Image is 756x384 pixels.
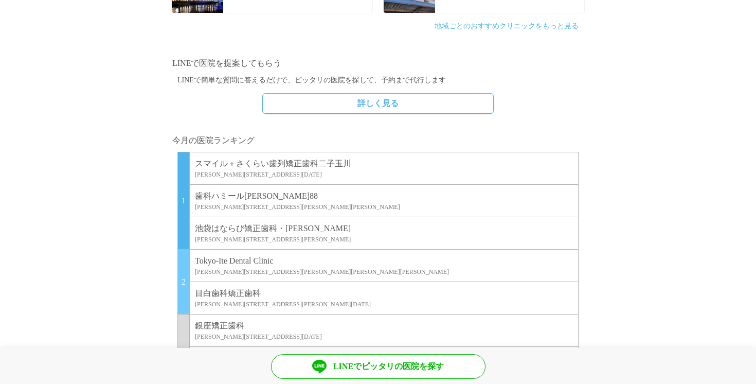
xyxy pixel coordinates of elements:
[195,202,573,212] p: [PERSON_NAME][STREET_ADDRESS][PERSON_NAME][PERSON_NAME]
[190,152,579,184] a: スマイル＋さくらい歯列矯正歯科二子玉川[PERSON_NAME][STREET_ADDRESS][DATE]
[177,152,190,249] p: 1
[195,235,573,244] p: [PERSON_NAME][STREET_ADDRESS][PERSON_NAME]
[190,314,579,346] a: 銀座矯正歯科[PERSON_NAME][STREET_ADDRESS][DATE]
[195,287,573,300] p: 目白歯科矯正歯科
[190,184,579,217] a: 歯科ハミール[PERSON_NAME]88[PERSON_NAME][STREET_ADDRESS][PERSON_NAME][PERSON_NAME]
[195,170,573,179] p: [PERSON_NAME][STREET_ADDRESS][DATE]
[195,190,573,202] p: 歯科ハミール[PERSON_NAME]88
[172,75,584,85] p: LINEで簡単な質問に答えるだけで、ピッタリの医院を探して、予約まで代行します
[190,282,579,314] a: 目白歯科矯正歯科[PERSON_NAME][STREET_ADDRESS][PERSON_NAME][DATE]
[195,320,573,332] p: 銀座矯正歯科
[172,57,584,69] h2: LINEで医院を提案してもらう
[190,217,579,249] a: 池袋はならび矯正歯科・[PERSON_NAME][PERSON_NAME][STREET_ADDRESS][PERSON_NAME]
[177,249,190,314] p: 2
[195,222,573,235] p: 池袋はならび矯正歯科・[PERSON_NAME]
[195,332,573,341] p: [PERSON_NAME][STREET_ADDRESS][DATE]
[195,158,573,170] p: スマイル＋さくらい歯列矯正歯科二子玉川
[271,354,485,379] a: LINEでピッタリの医院を探す
[195,300,573,309] p: [PERSON_NAME][STREET_ADDRESS][PERSON_NAME][DATE]
[195,255,573,267] p: Tokyo-Ite Dental Clinic
[190,249,579,282] a: Tokyo-Ite Dental Clinic[PERSON_NAME][STREET_ADDRESS][PERSON_NAME][PERSON_NAME][PERSON_NAME]
[435,22,579,30] a: 地域ごとのおすすめクリニックをもっと見る
[172,134,584,147] h2: 今月の医院ランキング
[190,346,579,379] a: 高輪クリニック[PERSON_NAME][STREET_ADDRESS][PERSON_NAME]
[195,267,573,276] p: [PERSON_NAME][STREET_ADDRESS][PERSON_NAME][PERSON_NAME][PERSON_NAME]
[262,93,494,114] a: 詳しく見る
